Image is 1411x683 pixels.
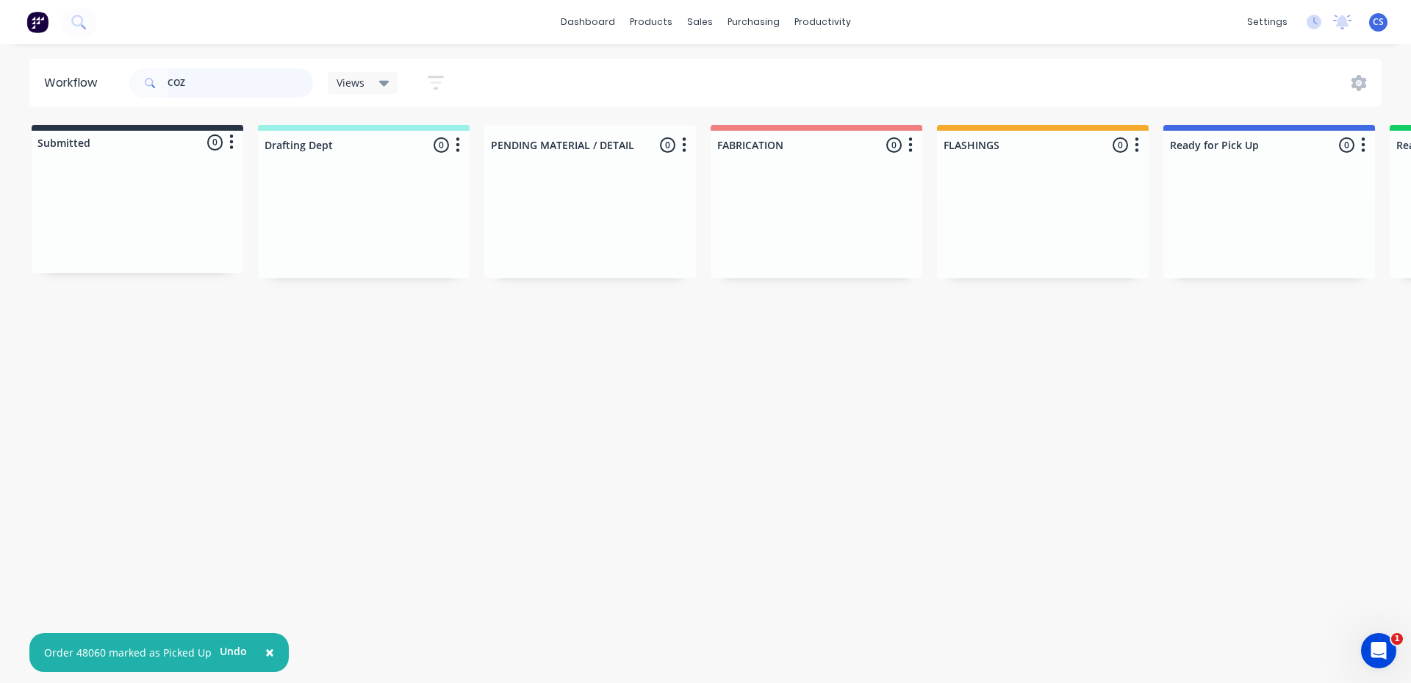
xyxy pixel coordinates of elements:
button: Undo [212,640,255,662]
div: purchasing [720,11,787,33]
span: 1 [1391,633,1403,645]
input: Search for orders... [168,68,313,98]
span: CS [1373,15,1384,29]
a: dashboard [553,11,622,33]
div: sales [680,11,720,33]
img: Factory [26,11,49,33]
div: Workflow [44,74,104,92]
div: products [622,11,680,33]
span: × [265,642,274,662]
div: Order 48060 marked as Picked Up [44,645,212,660]
div: productivity [787,11,858,33]
iframe: Intercom live chat [1361,633,1396,668]
button: Close [251,635,289,671]
div: settings [1240,11,1295,33]
span: Views [337,75,365,90]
